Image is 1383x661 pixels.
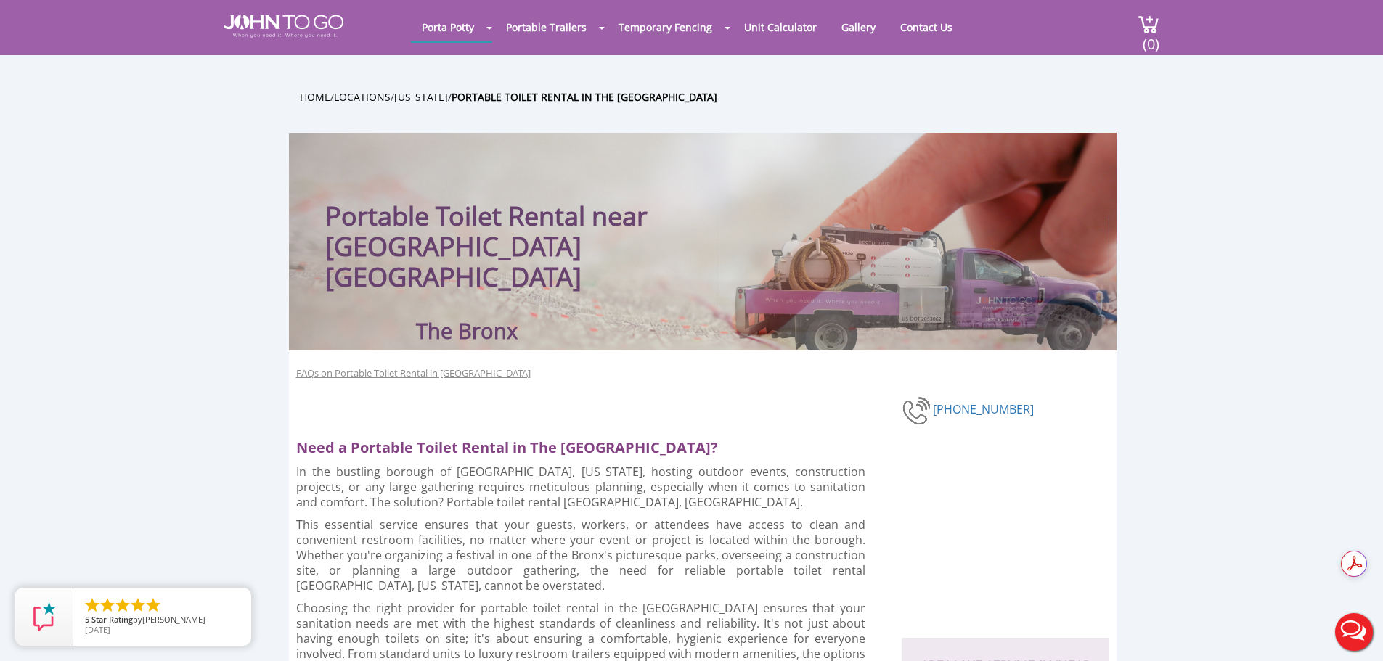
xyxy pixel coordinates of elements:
a: Gallery [831,13,886,41]
span: by [85,615,240,625]
ul: / / / [300,89,1127,105]
span: 5 [85,614,89,625]
a: [US_STATE] [394,90,448,104]
span: [PERSON_NAME] [142,614,205,625]
span: (0) [1142,22,1159,54]
img: cart a [1138,15,1159,34]
img: Truck [717,215,1109,350]
a: Home [300,90,330,104]
li:  [129,596,147,614]
span: Star Rating [91,614,133,625]
li:  [114,596,131,614]
img: Review Rating [30,602,59,631]
a: Portable Trailers [495,13,597,41]
h2: Need a Portable Toilet Rental in The [GEOGRAPHIC_DATA]? [296,431,878,457]
p: In the bustling borough of [GEOGRAPHIC_DATA], [US_STATE], hosting outdoor events, construction pr... [296,464,866,510]
li:  [83,596,101,614]
a: Portable Toilet Rental in the [GEOGRAPHIC_DATA] [452,90,717,104]
a: Porta Potty [411,13,485,41]
a: Contact Us [889,13,963,41]
img: phone-number [902,395,933,427]
li:  [144,596,162,614]
a: [PHONE_NUMBER] [933,401,1034,417]
button: Live Chat [1325,603,1383,661]
p: This essential service ensures that your guests, workers, or attendees have access to clean and c... [296,517,866,594]
li:  [99,596,116,614]
h3: The Bronx [416,329,518,332]
img: JOHN to go [224,15,343,38]
a: Locations [334,90,391,104]
a: FAQs on Portable Toilet Rental in [GEOGRAPHIC_DATA] [296,366,531,380]
a: Unit Calculator [733,13,828,41]
h1: Portable Toilet Rental near [GEOGRAPHIC_DATA] [GEOGRAPHIC_DATA] [325,162,794,292]
a: Temporary Fencing [608,13,723,41]
span: [DATE] [85,624,110,635]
